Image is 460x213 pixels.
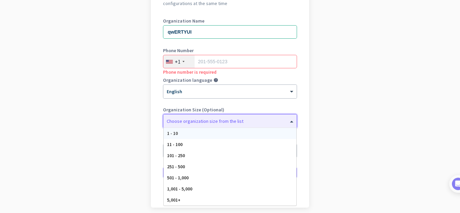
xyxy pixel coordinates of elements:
span: 101 - 250 [167,152,185,158]
label: Organization language [163,78,212,82]
i: help [213,78,218,82]
label: Organization Time Zone [163,137,297,142]
span: Phone number is required [163,69,217,75]
span: 1 - 10 [167,130,178,136]
span: 501 - 1,000 [167,175,189,181]
span: 1,001 - 5,000 [167,186,192,192]
div: Options List [164,128,296,206]
span: 5,001+ [167,197,180,203]
label: Organization Size (Optional) [163,107,297,112]
span: 11 - 100 [167,141,183,147]
button: Create Organization [163,167,297,179]
input: What is the name of your organization? [163,25,297,39]
div: +1 [175,58,180,65]
label: Organization Name [163,19,297,23]
label: Phone Number [163,48,297,53]
div: Go back [163,191,297,196]
input: 201-555-0123 [163,55,297,68]
span: 251 - 500 [167,164,185,170]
